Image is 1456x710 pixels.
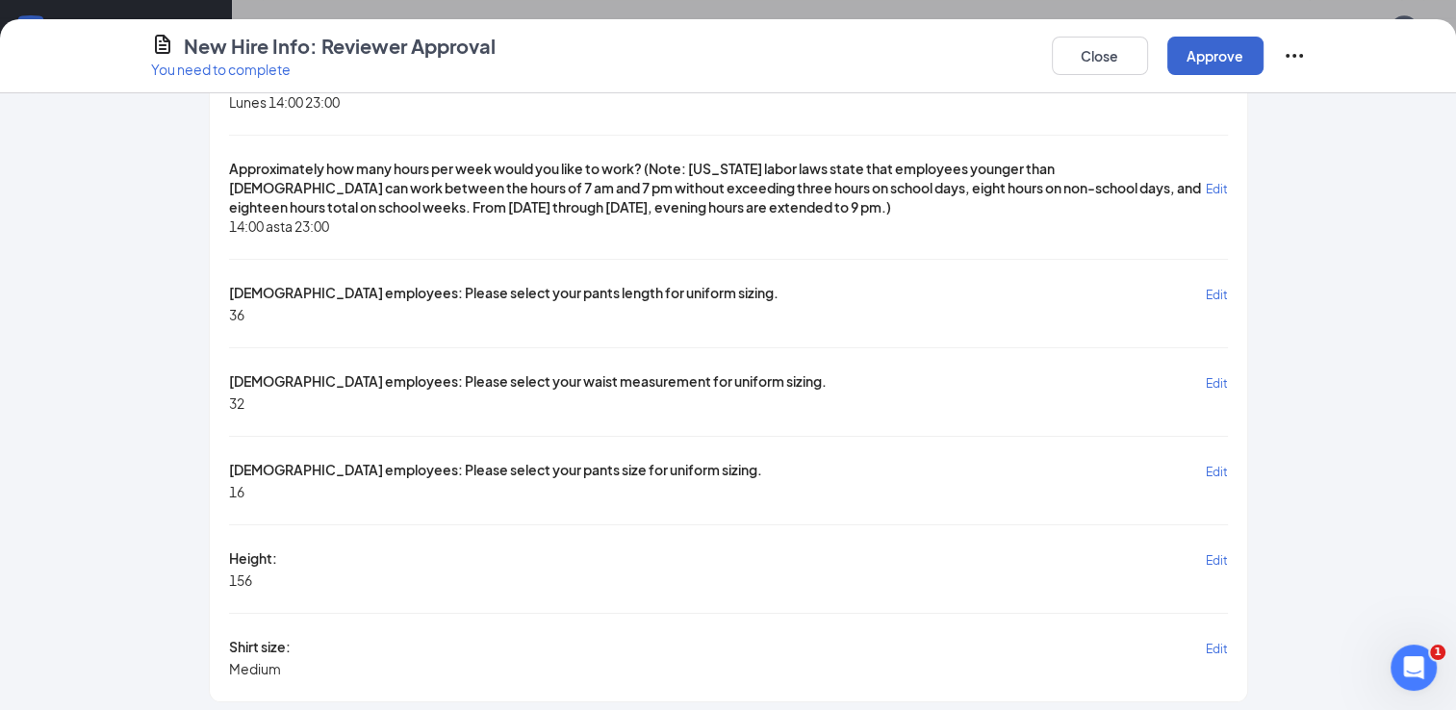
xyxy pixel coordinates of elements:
[1206,637,1228,659] button: Edit
[1206,642,1228,656] span: Edit
[1167,37,1264,75] button: Approve
[229,159,1206,216] span: Approximately how many hours per week would you like to work? (Note: [US_STATE] labor laws state ...
[1206,283,1228,305] button: Edit
[229,371,827,393] span: [DEMOGRAPHIC_DATA] employees: Please select your waist measurement for uniform sizing.
[1206,553,1228,568] span: Edit
[229,393,244,413] span: 32
[229,92,340,112] span: Lunes 14:00 23:00
[1206,460,1228,482] button: Edit
[229,283,779,305] span: [DEMOGRAPHIC_DATA] employees: Please select your pants length for uniform sizing.
[229,571,252,590] span: 156
[229,305,244,324] span: 36
[151,60,496,79] p: You need to complete
[1206,288,1228,302] span: Edit
[1206,376,1228,391] span: Edit
[1206,182,1228,196] span: Edit
[229,460,762,482] span: [DEMOGRAPHIC_DATA] employees: Please select your pants size for uniform sizing.
[1283,44,1306,67] svg: Ellipses
[1206,465,1228,479] span: Edit
[1391,645,1437,691] iframe: Intercom live chat
[229,548,277,571] span: Height:
[1052,37,1148,75] button: Close
[151,33,174,56] svg: CustomFormIcon
[229,659,281,678] span: Medium
[1206,548,1228,571] button: Edit
[184,33,496,60] h4: New Hire Info: Reviewer Approval
[229,637,291,659] span: Shirt size:
[1206,371,1228,393] button: Edit
[229,216,329,236] span: 14:00 asta 23:00
[1206,159,1228,216] button: Edit
[229,482,244,501] span: 16
[1430,645,1445,660] span: 1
